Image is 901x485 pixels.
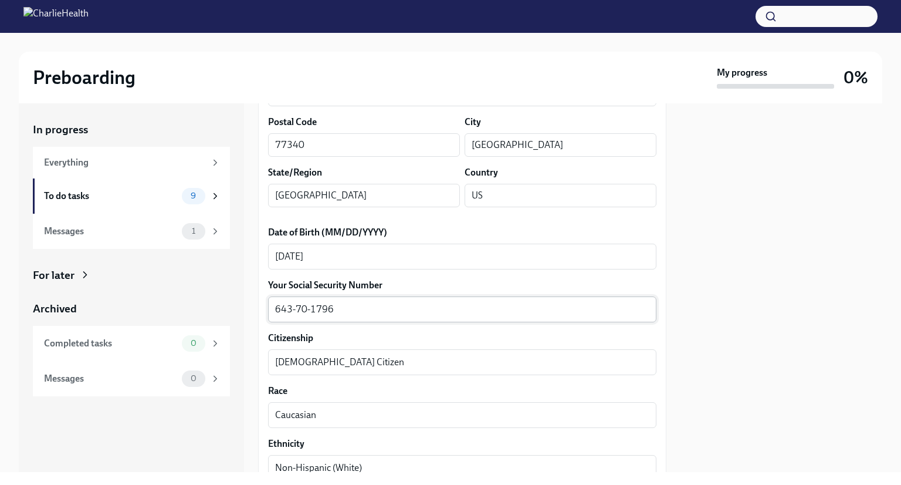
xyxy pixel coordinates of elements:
[44,337,177,350] div: Completed tasks
[268,385,656,398] label: Race
[33,214,230,249] a: Messages1
[275,461,649,475] textarea: Non-Hispanic (White)
[44,225,177,238] div: Messages
[33,326,230,361] a: Completed tasks0
[33,268,230,283] a: For later
[275,355,649,369] textarea: [DEMOGRAPHIC_DATA] Citizen
[465,166,498,179] label: Country
[184,339,204,348] span: 0
[23,7,89,26] img: CharlieHealth
[33,122,230,137] a: In progress
[717,66,767,79] strong: My progress
[184,191,203,200] span: 9
[44,372,177,385] div: Messages
[268,166,322,179] label: State/Region
[268,226,656,239] label: Date of Birth (MM/DD/YYYY)
[44,156,205,169] div: Everything
[268,279,656,292] label: Your Social Security Number
[33,178,230,214] a: To do tasks9
[33,301,230,316] a: Archived
[275,408,649,422] textarea: Caucasian
[185,227,202,235] span: 1
[184,374,204,383] span: 0
[844,67,868,88] h3: 0%
[275,250,649,264] textarea: [DATE]
[268,332,656,345] label: Citizenship
[268,437,656,450] label: Ethnicity
[465,116,481,129] label: City
[33,147,230,178] a: Everything
[275,302,649,316] textarea: 643-70-1796
[33,361,230,396] a: Messages0
[33,66,136,89] h2: Preboarding
[44,190,177,203] div: To do tasks
[33,268,74,283] div: For later
[268,116,317,129] label: Postal Code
